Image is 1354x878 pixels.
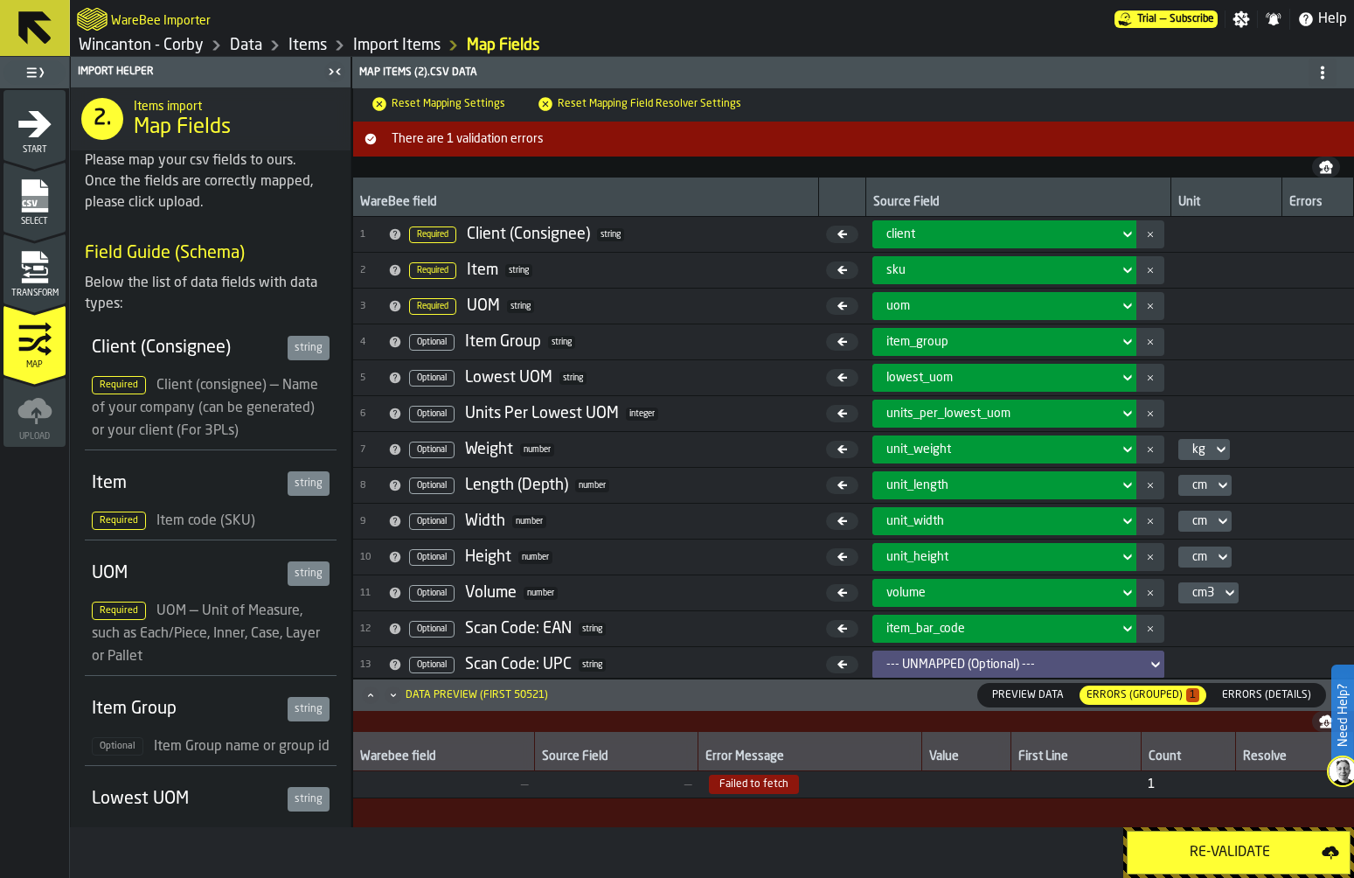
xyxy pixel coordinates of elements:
span: Reset Mapping Settings [367,95,505,113]
span: Transform [3,289,66,298]
span: units_per_lowest_uom [886,407,1010,421]
div: DropdownMenuValue-uom [872,292,1135,320]
label: button-switch-multi-Preview Data [977,683,1079,707]
div: Menu Subscription [1114,10,1218,28]
span: string [579,658,606,672]
div: Client (Consignee) [467,225,590,244]
button: button- [1136,364,1164,392]
span: number [520,443,554,456]
span: UOM — Unit of Measure, such as Each/Piece, Inner, Case, Layer or Pallet [92,604,320,664]
div: Scan Code: UPC [465,655,572,674]
a: link-to-/wh/i/ace0e389-6ead-4668-b816-8dc22364bb41 [79,36,204,55]
span: Optional [409,442,455,458]
span: number [512,515,546,528]
div: DropdownMenuValue-unit_width [886,514,1111,528]
div: thumb [1080,686,1206,705]
span: 4 [360,337,381,348]
li: menu Map [3,305,66,375]
div: DropdownMenuValue-cm3 [1178,582,1239,603]
span: Optional [409,585,455,602]
span: lowest_uom [886,371,953,385]
div: string [288,336,330,360]
span: — [1160,13,1166,25]
div: Lowest UOM [92,787,281,812]
div: DropdownMenuValue-lowest_uom [886,371,1111,385]
div: DropdownMenuValue-cm [1178,475,1232,496]
span: Required [92,376,146,394]
label: button-toggle-Settings [1226,10,1257,28]
button: button- [353,122,1354,157]
div: DropdownMenuValue-sku [872,256,1135,284]
div: Errors (Grouped) [1087,689,1199,701]
h2: Sub Title [111,10,211,28]
div: Item Group [92,697,281,721]
span: Help [1318,9,1347,30]
span: 8 [360,480,381,491]
span: string [597,228,624,241]
button: button- [1136,220,1164,248]
span: Map Fields [134,114,231,142]
div: Warebee field [360,749,527,767]
div: Below the list of data fields with data types: [85,273,337,315]
div: Re-Validate [1138,842,1322,863]
div: Item [92,471,281,496]
div: WareBee field [360,195,811,213]
span: string [579,623,606,636]
nav: Breadcrumb [77,35,712,56]
span: uom [886,299,910,313]
span: integer [626,408,658,421]
span: Errors (Details) [1215,687,1318,703]
div: Item [467,261,498,280]
div: DropdownMenuValue-cm [1192,514,1207,528]
span: 9 [360,516,381,527]
span: Optional [409,477,455,494]
span: Map [3,360,66,370]
span: Optional [409,334,455,351]
span: Optional [409,370,455,387]
span: 1 [1186,688,1199,702]
div: Source Field [542,749,691,767]
div: DropdownMenuValue- [886,658,1139,672]
div: Please map your csv fields to ours. [85,150,337,171]
label: button-toggle-Toggle Full Menu [3,60,66,85]
div: DropdownMenuValue-unit_length [886,478,1111,492]
span: Upload [3,432,66,442]
div: DropdownMenuValue-lowest_uom [872,364,1135,392]
span: string [507,300,534,313]
span: Client (consignee) — Name of your company (can be generated) or your client (For 3PLs) [92,379,318,438]
label: button-switch-multi-Errors (Summary) [1079,685,1207,706]
button: button- [1136,436,1164,463]
a: link-to-/wh/i/ace0e389-6ead-4668-b816-8dc22364bb41/import/items/ [353,36,441,55]
span: Optional [409,513,455,530]
div: Error Message [705,749,913,767]
div: DropdownMenuValue-cm [1178,547,1232,568]
span: 5 [360,373,381,384]
div: UOM [467,296,500,316]
div: UOM [92,561,281,586]
div: DropdownMenuValue-client [886,227,1111,241]
span: Optional [409,621,455,638]
h2: Sub Title [134,96,337,114]
span: Required [409,298,456,315]
div: string [288,561,330,586]
span: Trial [1137,13,1156,25]
span: client [886,227,915,241]
div: DropdownMenuValue-unit_weight [872,436,1135,463]
span: Optional [409,406,455,422]
div: Source Field [873,195,1163,213]
span: Required [92,602,146,620]
div: DropdownMenuValue-cm [1192,550,1207,564]
span: string [559,372,587,385]
div: title-Map Fields [71,87,351,150]
button: button-Re-Validate [1127,831,1351,875]
div: Lowest UOM [465,368,552,387]
span: Failed to fetch [709,775,799,794]
span: unit_width [886,514,944,528]
span: 1 [360,229,381,240]
div: Width [465,512,505,531]
span: Reset Mapping Field Resolver Settings [533,95,741,113]
span: string [505,264,532,277]
span: unit_height [886,550,948,564]
div: Volume [465,583,517,603]
div: DropdownMenuValue-units_per_lowest_uom [872,400,1135,428]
